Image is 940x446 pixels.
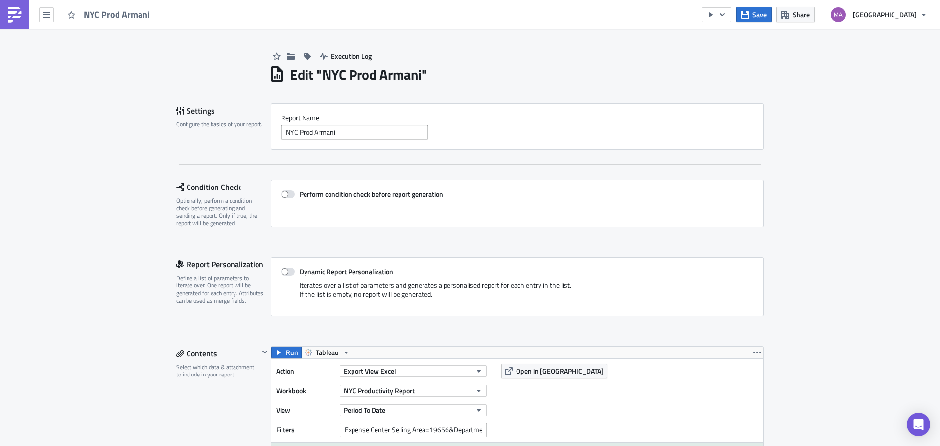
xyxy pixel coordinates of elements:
span: Execution Log [331,51,372,61]
strong: Perform condition check before report generation [300,189,443,199]
div: Settings [176,103,271,118]
span: Export View Excel [344,366,396,376]
button: Export View Excel [340,365,487,377]
button: Open in [GEOGRAPHIC_DATA] [501,364,607,378]
label: Action [276,364,335,378]
div: Configure the basics of your report. [176,120,264,128]
body: Rich Text Area. Press ALT-0 for help. [4,4,468,114]
button: Hide content [259,346,271,358]
h1: Edit " NYC Prod Armani " [290,66,427,84]
span: NYC Prod Armani [84,9,151,20]
span: Tableau [316,347,339,358]
button: Tableau [301,347,353,358]
div: Iterates over a list of parameters and generates a personalised report for each entry in the list... [281,281,753,306]
div: Report Personalization [176,257,271,272]
span: Run [286,347,298,358]
img: Avatar [830,6,846,23]
button: Save [736,7,772,22]
button: Period To Date [340,404,487,416]
div: Open Intercom Messenger [907,413,930,436]
label: Report Nam﻿e [281,114,753,122]
input: Filter1=Value1&... [340,423,487,437]
button: [GEOGRAPHIC_DATA] [825,4,933,25]
span: Share [793,9,810,20]
span: [GEOGRAPHIC_DATA] [853,9,916,20]
span: NYC Productivity Report [344,385,415,396]
button: NYC Productivity Report [340,385,487,397]
span: Period To Date [344,405,385,415]
div: Select which data & attachment to include in your report. [176,363,259,378]
span: Save [752,9,767,20]
strong: Dynamic Report Personalization [300,266,393,277]
img: PushMetrics [7,7,23,23]
div: Contents [176,346,259,361]
label: Filters [276,423,335,437]
div: Good Morning, Please see the attached NYC 2025 SFA Productivity Report. We have optimized the rep... [4,4,468,114]
div: Optionally, perform a condition check before generating and sending a report. Only if true, the r... [176,197,264,227]
button: Execution Log [315,48,376,64]
div: Define a list of parameters to iterate over. One report will be generated for each entry. Attribu... [176,274,264,305]
label: Workbook [276,383,335,398]
span: Open in [GEOGRAPHIC_DATA] [516,366,604,376]
button: Run [271,347,302,358]
label: View [276,403,335,418]
button: Share [776,7,815,22]
div: Condition Check [176,180,271,194]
